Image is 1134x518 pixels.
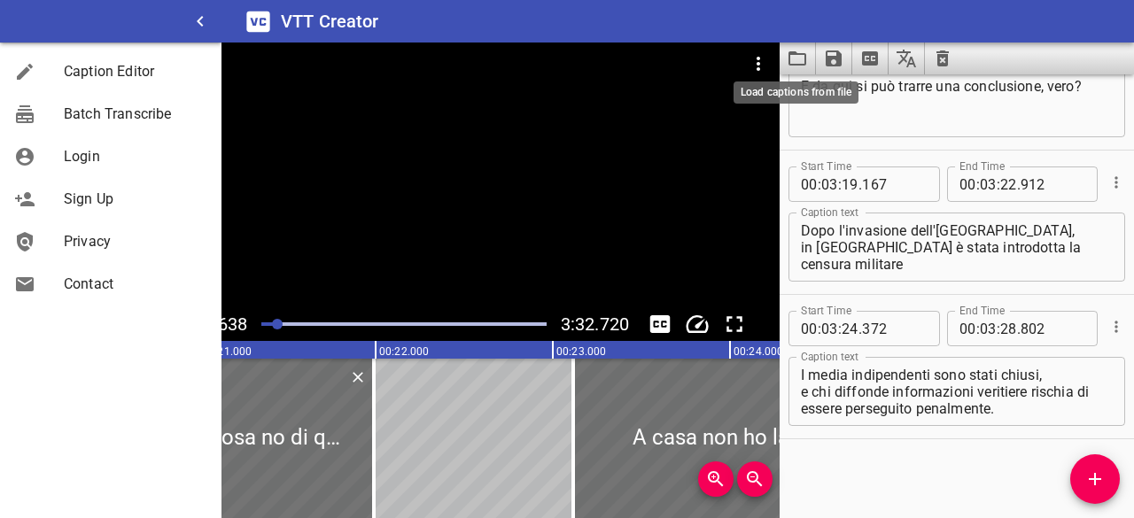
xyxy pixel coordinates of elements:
input: 22 [1000,166,1017,202]
input: 03 [821,311,838,346]
button: Toggle captions [643,307,677,341]
button: Load captions from file [780,43,816,74]
div: Login [14,146,64,167]
svg: Save captions to file [823,48,844,69]
div: Toggle Full Screen [718,307,751,341]
div: Cue Options [1105,159,1125,205]
button: Toggle fullscreen [718,307,751,341]
textarea: I media indipendenti sono stati chiusi, e chi diffonde informazioni veritiere rischia di essere p... [801,367,1113,417]
div: Hide/Show Captions [643,307,677,341]
input: 00 [959,166,976,202]
div: Privacy [14,231,64,252]
button: Extract captions from video [852,43,889,74]
textarea: Dopo l'invasione dell'[GEOGRAPHIC_DATA], in [GEOGRAPHIC_DATA] è stata introdotta la censura militare [801,222,1113,273]
button: Zoom Out [737,461,773,497]
button: Delete [346,366,369,389]
span: . [1017,311,1021,346]
span: Contact [64,274,207,295]
span: . [1017,166,1021,202]
span: 3:32.720 [561,313,629,335]
button: Zoom In [698,461,734,497]
span: Sign Up [64,189,207,210]
span: : [997,166,1000,202]
button: Translate captions [889,43,925,74]
input: 00 [959,311,976,346]
button: Video Options [737,43,780,85]
span: Login [64,146,207,167]
div: Delete Cue [346,366,367,389]
text: 00:21.000 [202,345,252,358]
input: 372 [862,311,927,346]
span: : [818,311,821,346]
span: : [838,166,842,202]
button: Clear captions [925,43,960,74]
input: 03 [980,166,997,202]
div: Cue Options [1105,304,1125,350]
button: Add Cue [1070,454,1120,504]
svg: Clear captions [932,48,953,69]
span: : [818,166,821,202]
input: 167 [862,166,927,202]
input: 19 [842,166,858,202]
span: : [997,311,1000,346]
text: 00:24.000 [734,345,783,358]
div: Playback Speed [680,307,714,341]
input: 28 [1000,311,1017,346]
span: Privacy [64,231,207,252]
div: Play progress [261,322,547,326]
span: : [976,311,980,346]
button: Cue Options [1105,315,1128,338]
div: Caption Editor [14,61,64,82]
button: Cue Options [1105,171,1128,194]
span: : [838,311,842,346]
input: 00 [801,311,818,346]
input: 03 [821,166,838,202]
div: Batch Transcribe [14,104,64,125]
input: 912 [1021,166,1085,202]
text: 00:23.000 [556,345,606,358]
h6: VTT Creator [281,7,379,35]
div: Contact [14,274,64,295]
div: Sign Up [14,189,64,210]
input: 24 [842,311,858,346]
span: : [976,166,980,202]
input: 03 [980,311,997,346]
span: Batch Transcribe [64,104,207,125]
textarea: E da qui si può trarre una conclusione, vero? [801,78,1113,128]
span: . [858,311,862,346]
button: Change Playback Speed [680,307,714,341]
button: Save captions to file [816,43,852,74]
input: 00 [801,166,818,202]
text: 00:22.000 [379,345,429,358]
span: Caption Editor [64,61,207,82]
span: . [858,166,862,202]
input: 802 [1021,311,1085,346]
